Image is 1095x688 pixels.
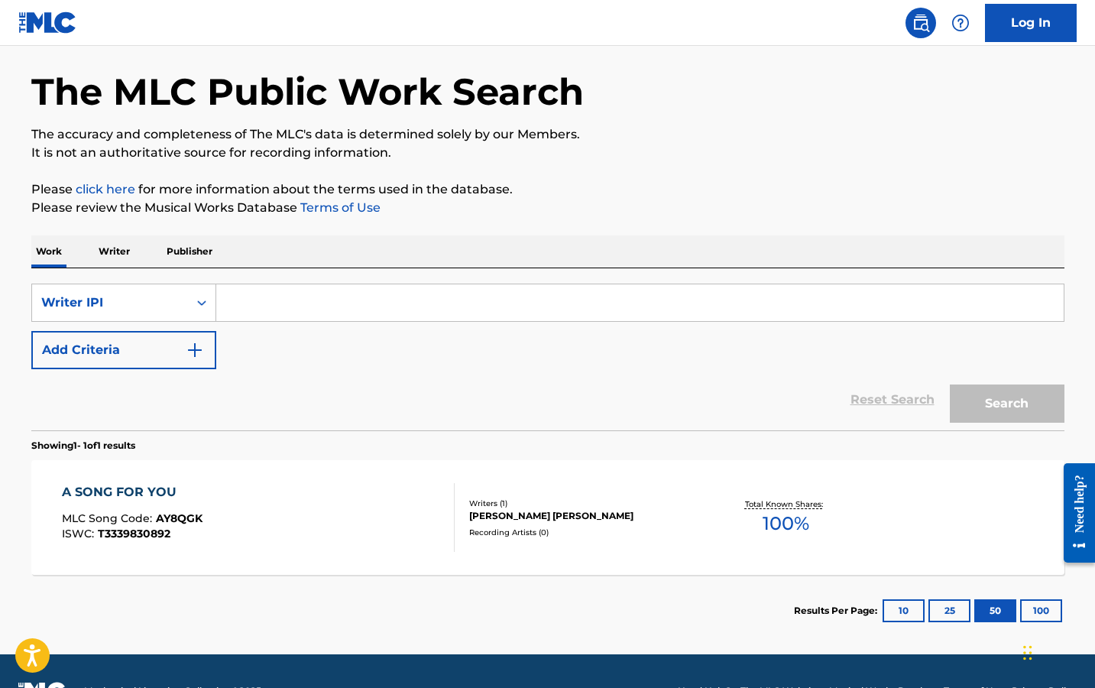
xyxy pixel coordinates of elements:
iframe: Resource Center [1052,452,1095,575]
div: Recording Artists ( 0 ) [469,527,700,538]
p: Writer [94,235,134,268]
button: Add Criteria [31,331,216,369]
p: Total Known Shares: [745,498,827,510]
a: A SONG FOR YOUMLC Song Code:AY8QGKISWC:T3339830892Writers (1)[PERSON_NAME] [PERSON_NAME]Recording... [31,460,1064,575]
div: A SONG FOR YOU [62,483,202,501]
a: Terms of Use [297,200,381,215]
a: Public Search [905,8,936,38]
div: Writer IPI [41,294,179,312]
img: search [912,14,930,32]
p: Please review the Musical Works Database [31,199,1064,217]
p: Results Per Page: [794,604,881,618]
img: 9d2ae6d4665cec9f34b9.svg [186,341,204,359]
div: Help [945,8,976,38]
span: ISWC : [62,527,98,540]
div: Drag [1023,630,1032,676]
a: Log In [985,4,1077,42]
button: 50 [974,599,1016,622]
form: Search Form [31,284,1064,430]
p: The accuracy and completeness of The MLC's data is determined solely by our Members. [31,125,1064,144]
span: T3339830892 [98,527,170,540]
button: 10 [883,599,925,622]
a: click here [76,182,135,196]
button: 100 [1020,599,1062,622]
div: [PERSON_NAME] [PERSON_NAME] [469,509,700,523]
h1: The MLC Public Work Search [31,69,584,115]
span: AY8QGK [156,511,202,525]
p: Please for more information about the terms used in the database. [31,180,1064,199]
img: MLC Logo [18,11,77,34]
p: Showing 1 - 1 of 1 results [31,439,135,453]
div: Writers ( 1 ) [469,498,700,509]
iframe: Chat Widget [1019,615,1095,688]
p: It is not an authoritative source for recording information. [31,144,1064,162]
p: Publisher [162,235,217,268]
span: 100 % [763,510,809,537]
button: 25 [928,599,970,622]
span: MLC Song Code : [62,511,156,525]
p: Work [31,235,66,268]
img: help [951,14,970,32]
